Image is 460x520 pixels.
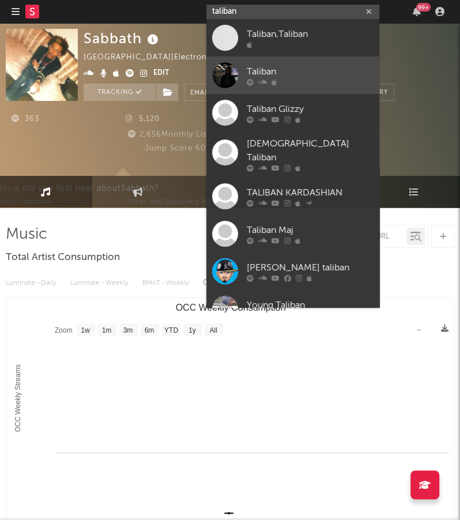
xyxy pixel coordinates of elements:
[145,145,213,152] span: Jump Score: 60.2
[247,299,374,312] div: Young Taliban
[84,84,156,101] button: Tracking
[413,7,421,16] button: 99+
[206,19,379,56] a: Taliban,Taliban
[247,103,374,116] div: Taliban Glizzy
[247,224,374,238] div: Taliban Maj
[206,215,379,253] a: Taliban Maj
[206,56,379,94] a: Taliban
[123,326,133,334] text: 3m
[206,94,379,131] a: Taliban Glizzy
[81,326,91,334] text: 1w
[14,364,22,432] text: OCC Weekly Streams
[153,67,169,81] button: Edit
[209,326,217,334] text: All
[176,303,286,312] text: OCC Weekly Consumption
[126,115,160,123] span: 5,120
[84,51,227,65] div: [GEOGRAPHIC_DATA] | Electronic
[145,326,154,334] text: 6m
[247,137,374,165] div: [DEMOGRAPHIC_DATA] Taliban
[102,326,112,334] text: 1m
[6,251,120,265] span: Total Artist Consumption
[206,290,379,327] a: Young Taliban
[55,326,73,334] text: Zoom
[206,178,379,215] a: TALIBAN KARDASHIAN
[12,115,39,123] span: 363
[206,131,379,178] a: [DEMOGRAPHIC_DATA] Taliban
[206,5,379,19] input: Search for artists
[188,326,196,334] text: 1y
[415,326,422,334] text: →
[247,261,374,275] div: [PERSON_NAME] taliban
[247,65,374,79] div: Taliban
[84,29,161,48] div: Sabbath
[247,28,374,42] div: Taliban,Taliban
[247,186,374,200] div: TALIBAN KARDASHIAN
[164,326,178,334] text: YTD
[416,3,431,12] div: 99 +
[126,131,232,138] span: 2,656 Monthly Listeners
[184,84,262,101] button: Email AlertsOff
[206,253,379,290] a: [PERSON_NAME] taliban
